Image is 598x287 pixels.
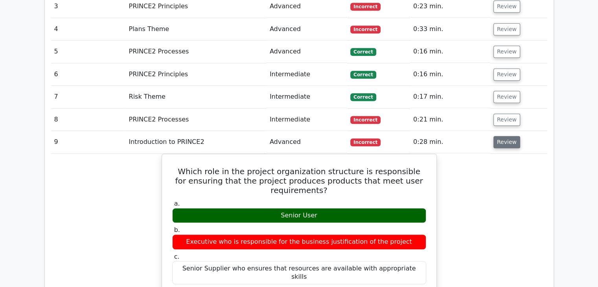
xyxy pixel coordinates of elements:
[174,226,180,234] span: b.
[410,86,490,108] td: 0:17 min.
[493,23,520,35] button: Review
[350,71,376,79] span: Correct
[350,93,376,101] span: Correct
[493,114,520,126] button: Review
[350,48,376,56] span: Correct
[410,40,490,63] td: 0:16 min.
[51,18,126,40] td: 4
[125,109,266,131] td: PRINCE2 Processes
[51,63,126,86] td: 6
[172,261,426,285] div: Senior Supplier who ensures that resources are available with appropriate skills
[267,18,347,40] td: Advanced
[51,40,126,63] td: 5
[493,68,520,81] button: Review
[493,136,520,148] button: Review
[125,40,266,63] td: PRINCE2 Processes
[172,234,426,250] div: Executive who is responsible for the business justification of the project
[51,131,126,153] td: 9
[267,86,347,108] td: Intermediate
[410,18,490,40] td: 0:33 min.
[267,109,347,131] td: Intermediate
[493,91,520,103] button: Review
[125,131,266,153] td: Introduction to PRINCE2
[174,253,180,260] span: c.
[410,131,490,153] td: 0:28 min.
[51,109,126,131] td: 8
[171,167,427,195] h5: Which role in the project organization structure is responsible for ensuring that the project pro...
[51,86,126,108] td: 7
[267,63,347,86] td: Intermediate
[125,63,266,86] td: PRINCE2 Principles
[350,138,381,146] span: Incorrect
[410,109,490,131] td: 0:21 min.
[410,63,490,86] td: 0:16 min.
[493,46,520,58] button: Review
[267,131,347,153] td: Advanced
[174,200,180,207] span: a.
[172,208,426,223] div: Senior User
[350,116,381,124] span: Incorrect
[267,40,347,63] td: Advanced
[493,0,520,13] button: Review
[125,18,266,40] td: Plans Theme
[350,26,381,33] span: Incorrect
[125,86,266,108] td: Risk Theme
[350,3,381,11] span: Incorrect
